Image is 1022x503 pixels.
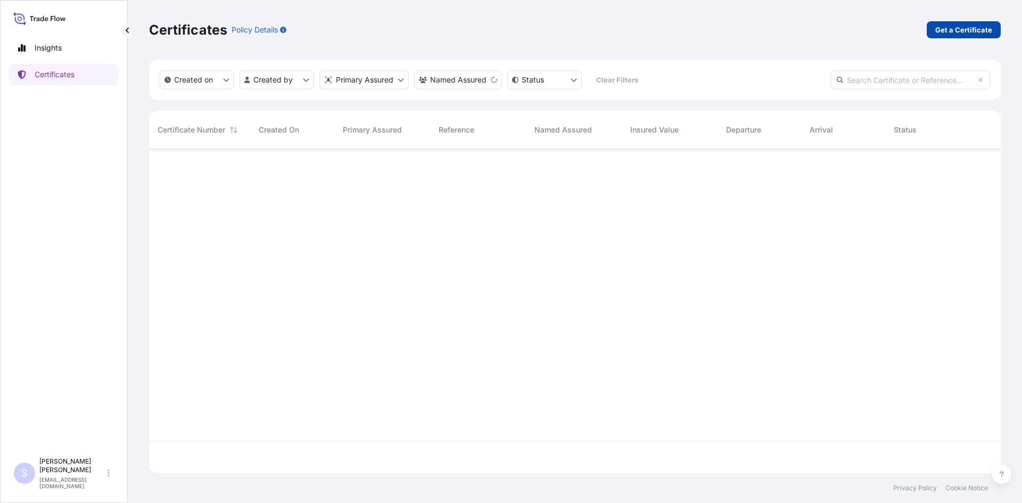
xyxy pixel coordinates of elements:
p: Created on [174,75,213,85]
p: Policy Details [232,24,278,35]
span: Created On [259,125,299,135]
button: cargoOwner Filter options [414,70,502,89]
span: Status [894,125,917,135]
span: Named Assured [534,125,592,135]
button: Clear Filters [587,71,647,88]
p: [EMAIL_ADDRESS][DOMAIN_NAME] [39,476,105,489]
span: Departure [726,125,761,135]
a: Insights [9,37,119,59]
a: Cookie Notice [945,484,988,492]
p: Insights [35,43,62,53]
p: Created by [253,75,293,85]
a: Privacy Policy [893,484,937,492]
button: Sort [227,123,240,136]
span: Certificate Number [158,125,225,135]
p: Primary Assured [336,75,393,85]
input: Search Certificate or Reference... [830,70,990,89]
button: distributor Filter options [319,70,409,89]
a: Get a Certificate [927,21,1001,38]
p: Get a Certificate [935,24,992,35]
span: S [21,468,28,479]
span: Arrival [810,125,833,135]
span: Primary Assured [343,125,402,135]
a: Certificates [9,64,119,85]
button: createdBy Filter options [240,70,314,89]
button: certificateStatus Filter options [507,70,582,89]
p: [PERSON_NAME] [PERSON_NAME] [39,457,105,474]
span: Reference [439,125,474,135]
button: createdOn Filter options [160,70,234,89]
p: Certificates [149,21,227,38]
span: Insured Value [630,125,679,135]
p: Certificates [35,69,75,80]
p: Named Assured [430,75,487,85]
p: Clear Filters [596,75,638,85]
p: Status [522,75,544,85]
